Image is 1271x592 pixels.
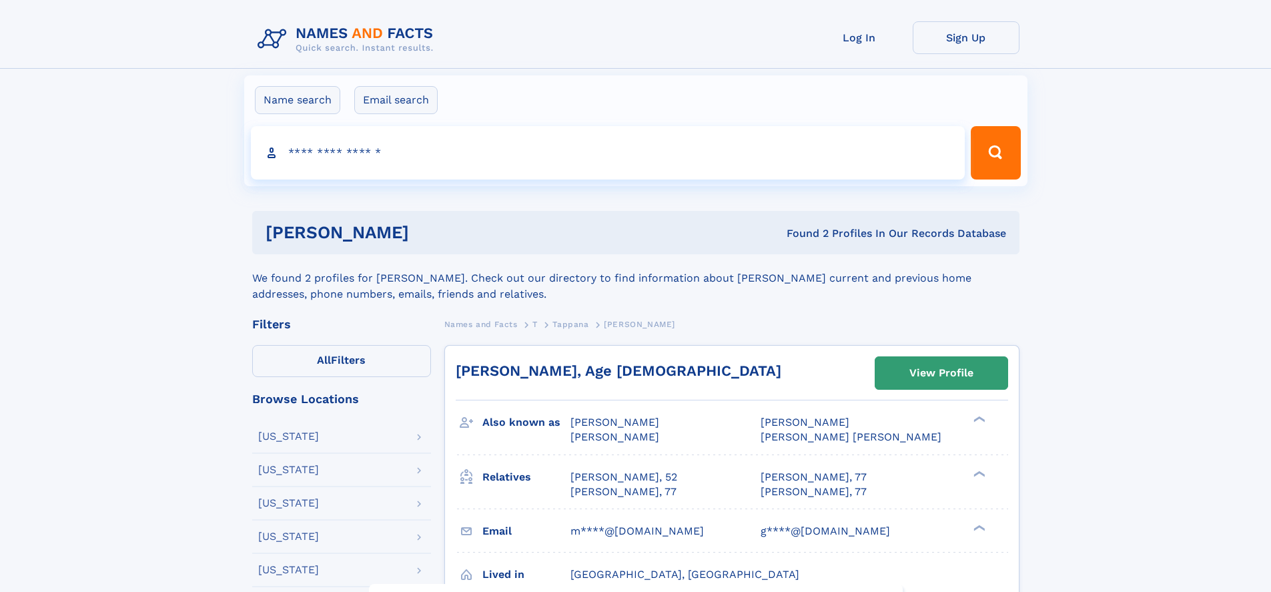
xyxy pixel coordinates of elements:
label: Email search [354,86,438,114]
a: View Profile [875,357,1007,389]
div: Browse Locations [252,393,431,405]
h3: Relatives [482,466,570,489]
label: Filters [252,345,431,377]
input: search input [251,126,965,180]
div: Filters [252,318,431,330]
div: ❯ [970,415,986,424]
a: Log In [806,21,913,54]
a: T [532,316,538,332]
a: [PERSON_NAME], 77 [570,485,677,499]
span: [PERSON_NAME] [PERSON_NAME] [761,430,941,443]
span: [GEOGRAPHIC_DATA], [GEOGRAPHIC_DATA] [570,568,799,581]
span: [PERSON_NAME] [761,416,849,428]
h3: Also known as [482,411,570,434]
span: [PERSON_NAME] [570,430,659,443]
div: [US_STATE] [258,531,319,542]
span: Tappana [552,320,588,329]
h3: Lived in [482,563,570,586]
div: [US_STATE] [258,465,319,475]
h3: Email [482,520,570,543]
div: [US_STATE] [258,565,319,575]
span: [PERSON_NAME] [604,320,675,329]
span: T [532,320,538,329]
a: [PERSON_NAME], 77 [761,485,867,499]
a: [PERSON_NAME], 77 [761,470,867,485]
span: [PERSON_NAME] [570,416,659,428]
div: Found 2 Profiles In Our Records Database [598,226,1006,241]
span: All [317,354,331,366]
div: [US_STATE] [258,498,319,509]
a: Names and Facts [444,316,518,332]
label: Name search [255,86,340,114]
a: [PERSON_NAME], 52 [570,470,677,485]
a: Sign Up [913,21,1019,54]
img: Logo Names and Facts [252,21,444,57]
a: [PERSON_NAME], Age [DEMOGRAPHIC_DATA] [456,362,781,379]
div: ❯ [970,469,986,478]
div: View Profile [909,358,973,388]
h1: [PERSON_NAME] [266,224,598,241]
button: Search Button [971,126,1020,180]
div: [US_STATE] [258,431,319,442]
a: Tappana [552,316,588,332]
div: ❯ [970,523,986,532]
div: We found 2 profiles for [PERSON_NAME]. Check out our directory to find information about [PERSON_... [252,254,1019,302]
